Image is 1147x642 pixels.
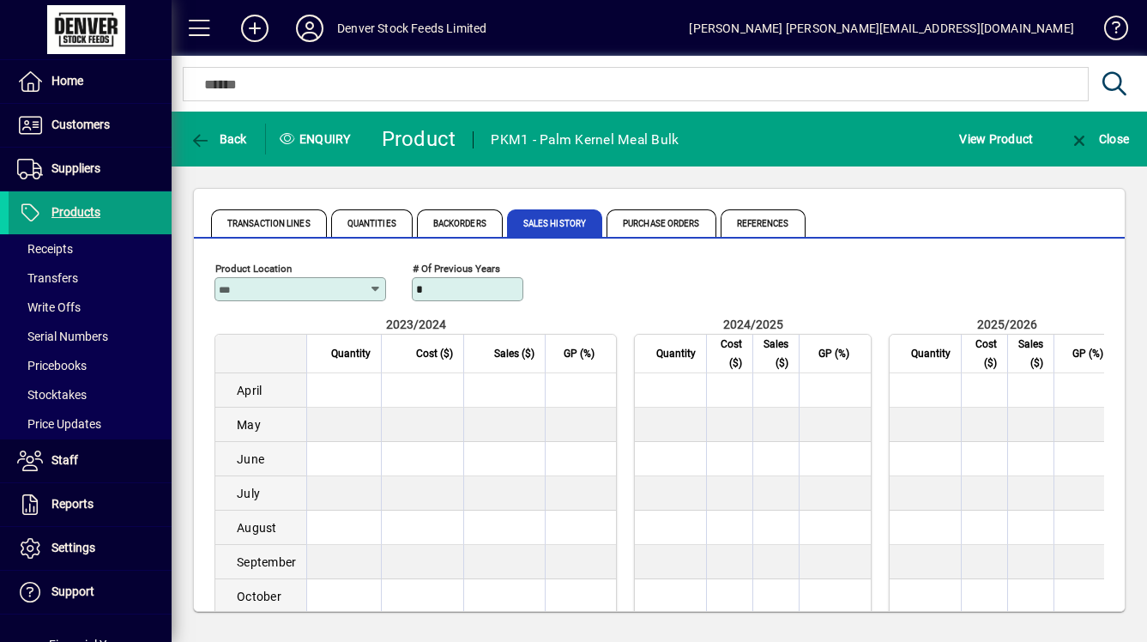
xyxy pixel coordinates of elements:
div: Denver Stock Feeds Limited [337,15,487,42]
a: Price Updates [9,409,172,439]
mat-label: Product Location [215,263,292,275]
button: Close [1065,124,1133,154]
span: Staff [51,453,78,467]
a: Settings [9,527,172,570]
button: View Product [955,124,1037,154]
a: Write Offs [9,293,172,322]
span: Pricebooks [17,359,87,372]
span: Suppliers [51,161,100,175]
div: PKM1 - Palm Kernel Meal Bulk [491,126,679,154]
a: Serial Numbers [9,322,172,351]
a: Staff [9,439,172,482]
td: August [215,511,306,545]
span: 2024/2025 [723,318,783,331]
span: 2023/2024 [386,318,446,331]
td: June [215,442,306,476]
span: Customers [51,118,110,131]
span: Quantities [331,209,413,237]
span: References [721,209,806,237]
div: [PERSON_NAME] [PERSON_NAME][EMAIL_ADDRESS][DOMAIN_NAME] [689,15,1074,42]
div: Enquiry [266,125,369,153]
a: Transfers [9,263,172,293]
a: Pricebooks [9,351,172,380]
span: GP (%) [564,344,595,363]
span: Quantity [656,344,696,363]
td: July [215,476,306,511]
span: Close [1069,132,1129,146]
a: Reports [9,483,172,526]
button: Add [227,13,282,44]
a: Home [9,60,172,103]
span: Transaction Lines [211,209,327,237]
span: Sales ($) [764,335,788,372]
a: Receipts [9,234,172,263]
td: October [215,579,306,614]
a: Customers [9,104,172,147]
span: Transfers [17,271,78,285]
span: Serial Numbers [17,330,108,343]
span: Sales History [507,209,602,237]
span: Quantity [911,344,951,363]
span: GP (%) [818,344,849,363]
a: Suppliers [9,148,172,191]
a: Stocktakes [9,380,172,409]
span: Home [51,74,83,88]
a: Support [9,571,172,614]
span: Purchase Orders [607,209,716,237]
td: May [215,408,306,442]
span: Back [190,132,247,146]
span: Backorders [417,209,503,237]
a: Knowledge Base [1091,3,1126,59]
div: Product [382,125,456,153]
span: Price Updates [17,417,101,431]
span: Cost ($) [717,335,742,372]
span: Products [51,205,100,219]
mat-label: # of previous years [413,263,500,275]
span: Sales ($) [1018,335,1043,372]
span: Quantity [331,344,371,363]
span: Cost ($) [416,344,453,363]
span: Support [51,584,94,598]
span: Cost ($) [972,335,997,372]
span: Reports [51,497,94,511]
span: GP (%) [1072,344,1103,363]
span: 2025/2026 [977,318,1037,331]
app-page-header-button: Back [172,124,266,154]
span: Stocktakes [17,388,87,402]
span: Write Offs [17,300,81,314]
span: Receipts [17,242,73,256]
td: September [215,545,306,579]
button: Back [185,124,251,154]
td: April [215,373,306,408]
app-page-header-button: Close enquiry [1051,124,1147,154]
span: Settings [51,541,95,554]
span: Sales ($) [494,344,534,363]
span: View Product [959,125,1033,153]
button: Profile [282,13,337,44]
